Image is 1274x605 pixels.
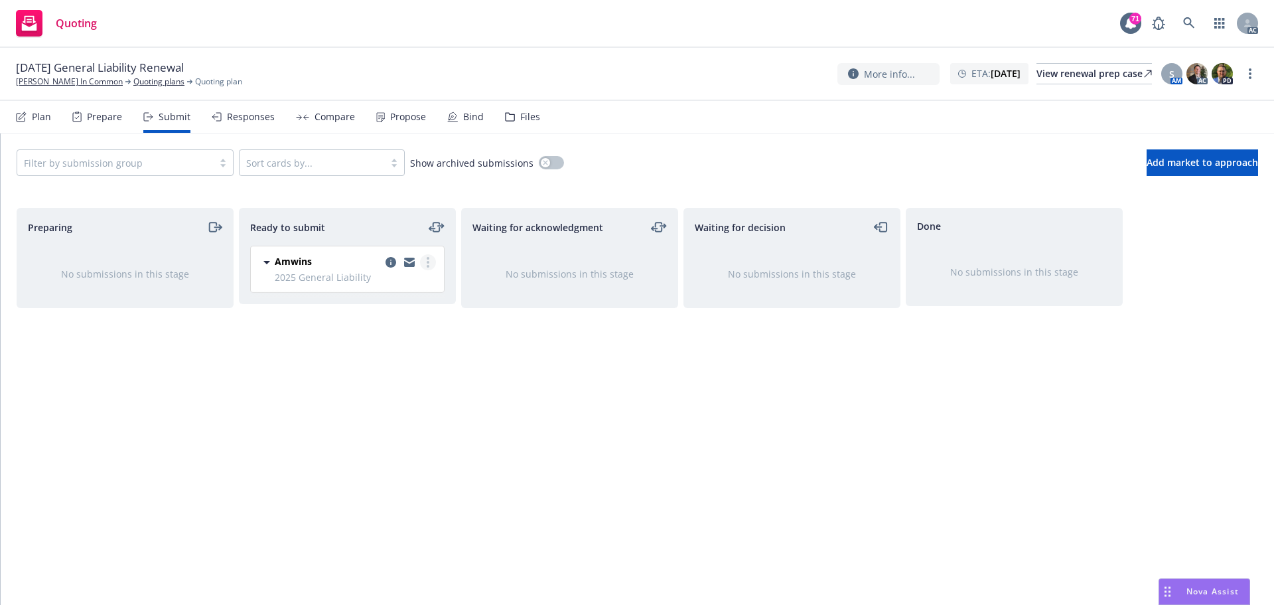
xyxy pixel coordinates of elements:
strong: [DATE] [991,67,1021,80]
div: No submissions in this stage [483,267,656,281]
span: Add market to approach [1147,156,1258,169]
a: Switch app [1206,10,1233,37]
div: No submissions in this stage [928,265,1101,279]
div: No submissions in this stage [38,267,212,281]
div: Files [520,112,540,122]
img: photo [1212,63,1233,84]
div: Prepare [87,112,122,122]
span: More info... [864,67,915,81]
a: Search [1176,10,1202,37]
span: Show archived submissions [410,156,533,170]
a: Quoting plans [133,76,184,88]
a: [PERSON_NAME] In Common [16,76,123,88]
a: moveRight [206,219,222,235]
a: copy logging email [401,254,417,270]
span: Waiting for acknowledgment [472,220,603,234]
div: Propose [390,112,426,122]
a: Quoting [11,5,102,42]
button: Nova Assist [1159,578,1250,605]
span: [DATE] General Liability Renewal [16,60,184,76]
div: Responses [227,112,275,122]
span: Quoting plan [195,76,242,88]
div: View renewal prep case [1036,64,1152,84]
div: Drag to move [1159,579,1176,604]
div: Bind [463,112,484,122]
img: photo [1186,63,1208,84]
a: moveLeft [873,219,889,235]
span: Done [917,219,941,233]
a: more [420,254,436,270]
button: More info... [837,63,940,85]
span: Nova Assist [1186,586,1239,597]
div: Submit [159,112,190,122]
a: copy logging email [383,254,399,270]
div: 71 [1129,13,1141,25]
div: Plan [32,112,51,122]
a: Report a Bug [1145,10,1172,37]
div: Compare [315,112,355,122]
span: Ready to submit [250,220,325,234]
a: View renewal prep case [1036,63,1152,84]
a: moveLeftRight [429,219,445,235]
a: moveLeftRight [651,219,667,235]
span: Waiting for decision [695,220,786,234]
span: 2025 General Liability [275,270,436,284]
span: Amwins [275,254,312,268]
span: S [1169,67,1174,81]
span: Preparing [28,220,72,234]
span: ETA : [971,66,1021,80]
div: No submissions in this stage [705,267,879,281]
span: Quoting [56,18,97,29]
button: Add market to approach [1147,149,1258,176]
a: more [1242,66,1258,82]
